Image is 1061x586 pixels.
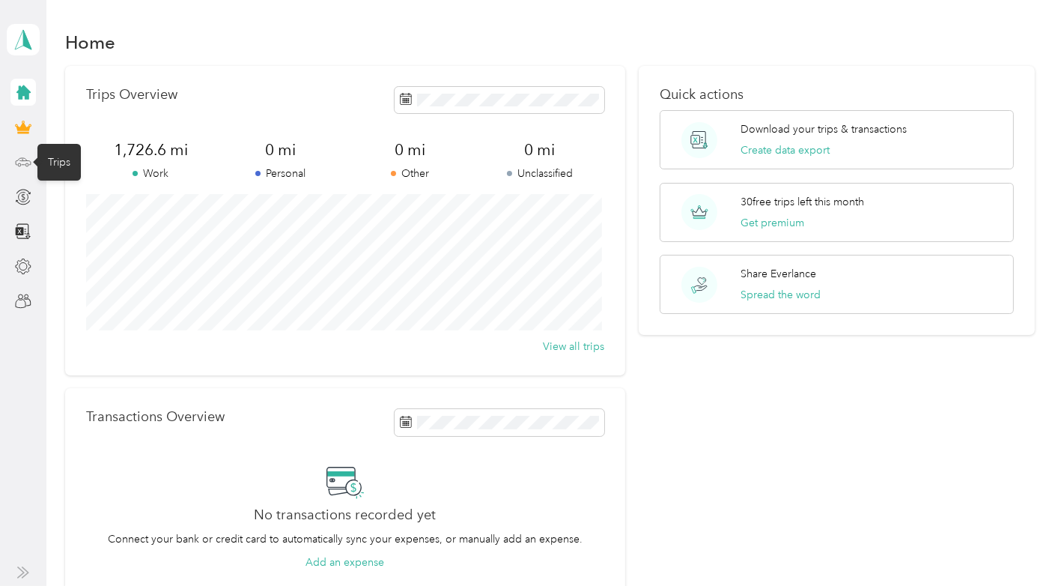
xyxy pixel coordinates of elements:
iframe: Everlance-gr Chat Button Frame [977,502,1061,586]
button: View all trips [543,339,604,354]
p: Unclassified [475,166,604,181]
p: Download your trips & transactions [741,121,907,137]
span: 0 mi [475,139,604,160]
button: Create data export [741,142,830,158]
p: Trips Overview [86,87,177,103]
span: 0 mi [216,139,345,160]
h1: Home [65,34,115,50]
p: Other [345,166,475,181]
p: 30 free trips left this month [741,194,864,210]
p: Work [86,166,216,181]
button: Add an expense [305,555,384,570]
p: Quick actions [660,87,1015,103]
span: 0 mi [345,139,475,160]
span: 1,726.6 mi [86,139,216,160]
p: Share Everlance [741,266,816,282]
button: Get premium [741,215,804,231]
p: Transactions Overview [86,409,225,425]
h2: No transactions recorded yet [254,507,436,523]
p: Connect your bank or credit card to automatically sync your expenses, or manually add an expense. [108,531,583,547]
div: Trips [37,144,81,181]
button: Spread the word [741,287,821,303]
p: Personal [216,166,345,181]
